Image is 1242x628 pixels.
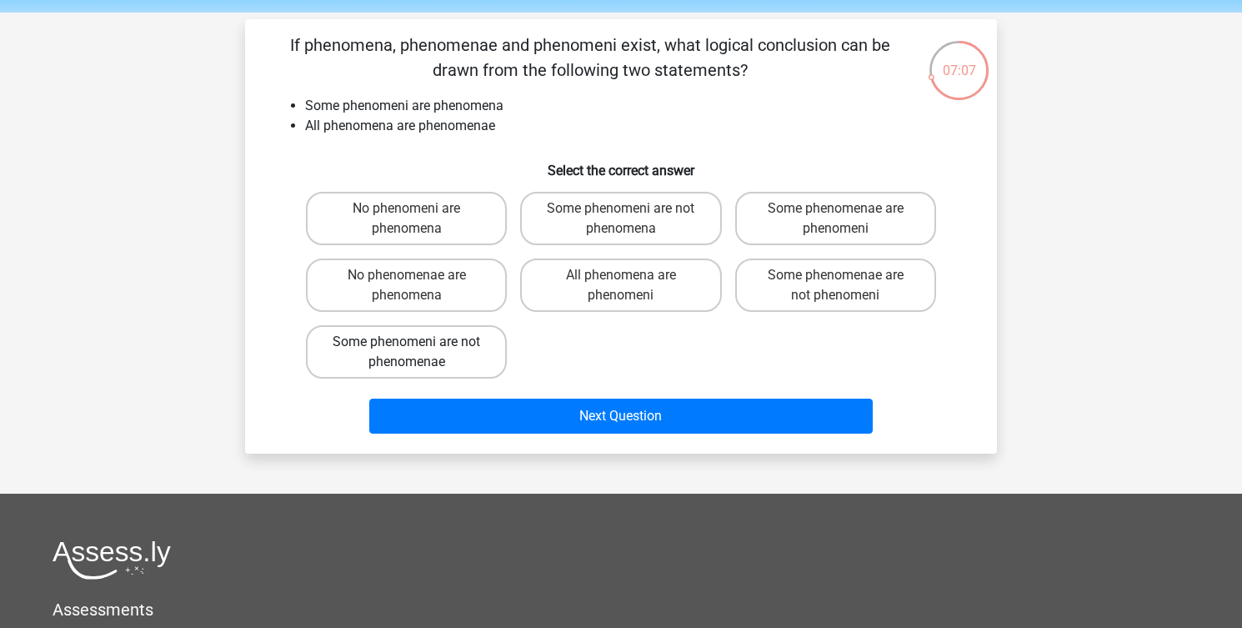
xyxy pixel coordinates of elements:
[306,192,507,245] label: No phenomeni are phenomena
[305,96,970,116] li: Some phenomeni are phenomena
[369,399,874,434] button: Next Question
[305,116,970,136] li: All phenomena are phenomenae
[520,192,721,245] label: Some phenomeni are not phenomena
[306,325,507,379] label: Some phenomeni are not phenomenae
[53,600,1189,620] h5: Assessments
[272,149,970,178] h6: Select the correct answer
[306,259,507,312] label: No phenomenae are phenomena
[272,33,908,83] p: If phenomena, phenomenae and phenomeni exist, what logical conclusion can be drawn from the follo...
[53,540,171,580] img: Assessly logo
[735,259,936,312] label: Some phenomenae are not phenomeni
[928,39,990,81] div: 07:07
[735,192,936,245] label: Some phenomenae are phenomeni
[520,259,721,312] label: All phenomena are phenomeni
